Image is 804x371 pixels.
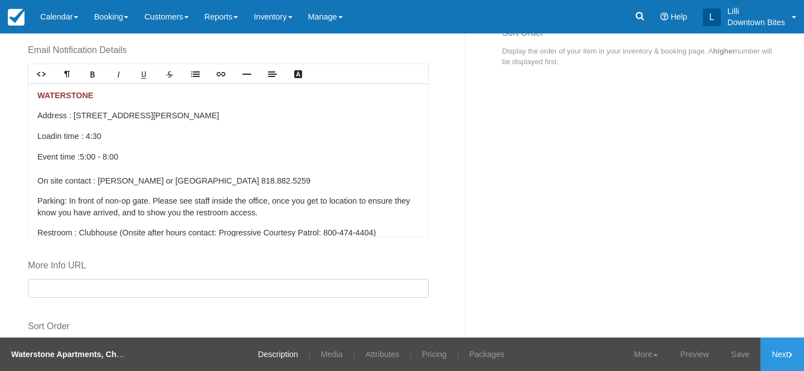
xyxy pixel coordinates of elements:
a: Next [760,338,804,371]
a: Text Color [285,65,311,83]
a: Link [208,65,234,83]
a: Line [234,65,260,83]
p: in time : 4:30 [37,130,419,143]
a: Save [720,338,761,371]
strong: higher [713,47,735,55]
p: Parking: In front of non-op gate. Please see staff inside the office, once you get to location to... [37,195,419,219]
a: Format [54,65,80,83]
span: Load [37,132,55,141]
a: Italic [106,65,131,83]
a: Description [250,338,307,371]
a: Packages [461,338,513,371]
a: Preview [669,338,720,371]
span: 5:00 - 8:00 [80,152,118,161]
a: Underline [131,65,157,83]
label: More Info URL [28,259,429,272]
p: Downtown Bites [728,17,785,28]
h3: Sort Order [502,28,776,46]
label: Email Notification Details [28,44,429,57]
img: checkfront-main-nav-mini-logo.png [8,9,25,26]
a: HTML [28,65,54,83]
a: Attributes [357,338,408,371]
span: WATERSTONE [37,91,93,100]
p: Lilli [728,6,785,17]
strong: Waterstone Apartments, Chatsworth - Dinner [11,350,183,359]
a: Lists [183,65,208,83]
a: More [623,338,669,371]
p: Event time : On site contact : [PERSON_NAME] or [GEOGRAPHIC_DATA] 818.882.5259 [37,151,419,187]
p: Address : [STREET_ADDRESS][PERSON_NAME] [37,110,419,122]
p: Display the order of your item in your inventory & booking page. A number will be displayed first. [502,46,776,67]
span: Help [671,12,687,21]
a: Media [313,338,351,371]
a: Pricing [414,338,455,371]
p: Restroom : Clubhouse (Onsite after hours contact: Progressive Courtesy Patrol: 800-474-4404) [37,227,419,239]
a: Bold [80,65,106,83]
i: Help [661,13,668,21]
a: Strikethrough [157,65,183,83]
div: L [703,8,721,26]
label: Sort Order [28,320,429,333]
a: Align [260,65,285,83]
